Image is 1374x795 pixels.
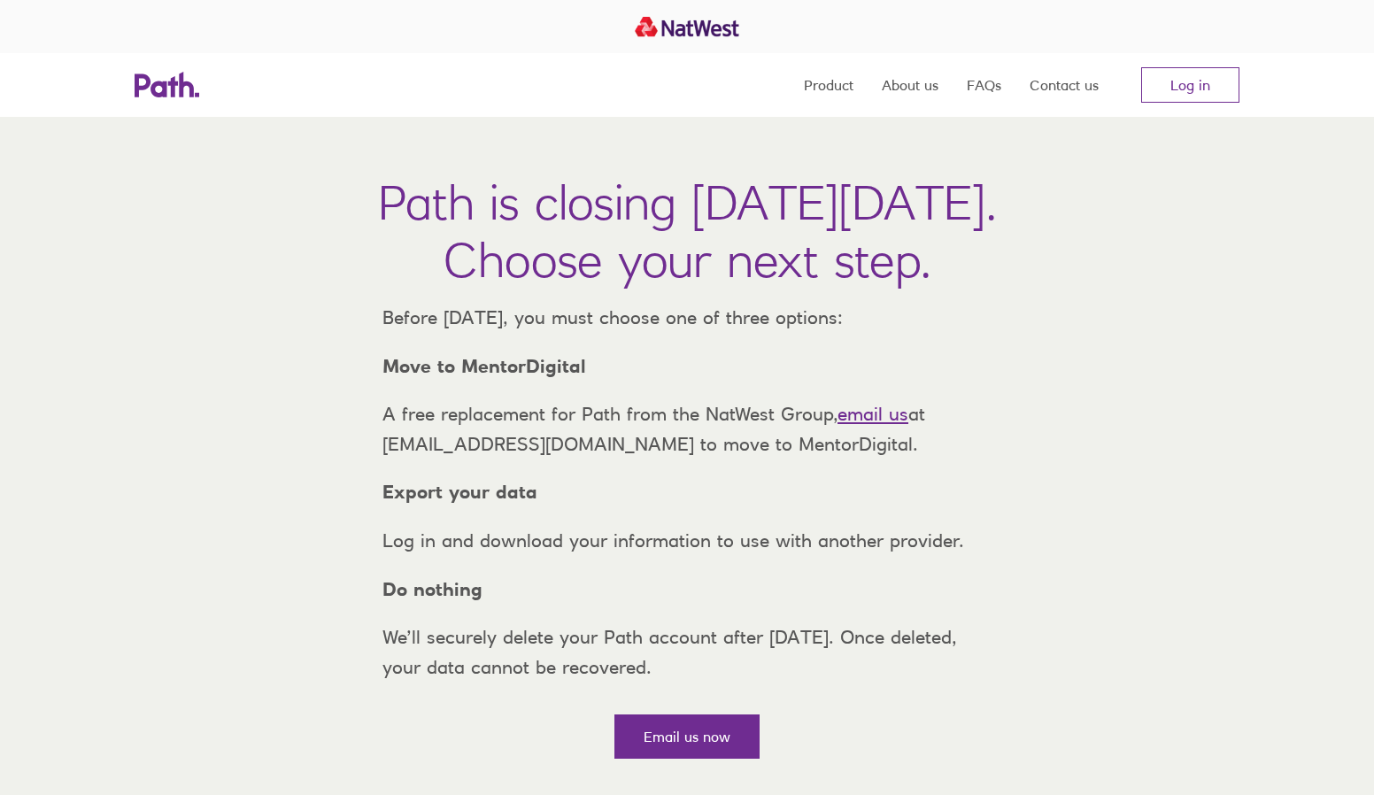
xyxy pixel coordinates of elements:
[838,403,908,425] a: email us
[967,53,1001,117] a: FAQs
[804,53,853,117] a: Product
[1030,53,1099,117] a: Contact us
[368,303,1006,333] p: Before [DATE], you must choose one of three options:
[882,53,938,117] a: About us
[378,174,997,289] h1: Path is closing [DATE][DATE]. Choose your next step.
[368,399,1006,459] p: A free replacement for Path from the NatWest Group, at [EMAIL_ADDRESS][DOMAIN_NAME] to move to Me...
[1141,67,1239,103] a: Log in
[614,714,760,759] a: Email us now
[382,578,482,600] strong: Do nothing
[382,481,537,503] strong: Export your data
[368,622,1006,682] p: We’ll securely delete your Path account after [DATE]. Once deleted, your data cannot be recovered.
[368,526,1006,556] p: Log in and download your information to use with another provider.
[382,355,586,377] strong: Move to MentorDigital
